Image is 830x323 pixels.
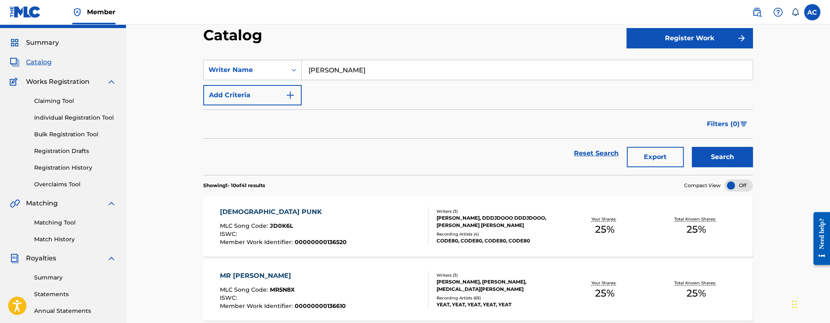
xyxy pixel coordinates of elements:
[10,77,20,87] img: Works Registration
[674,216,718,222] p: Total Known Shares:
[220,222,270,229] span: MLC Song Code :
[34,130,116,139] a: Bulk Registration Tool
[220,294,239,301] span: ISWC :
[570,144,623,162] a: Reset Search
[106,253,116,263] img: expand
[591,216,618,222] p: Your Shares:
[34,180,116,189] a: Overclaims Tool
[34,97,116,105] a: Claiming Tool
[591,280,618,286] p: Your Shares:
[203,260,753,321] a: MR [PERSON_NAME]MLC Song Code:MR5N8XISWC:Member Work Identifier:00000000136610Writers (3)[PERSON_...
[740,122,747,127] img: filter
[10,199,20,208] img: Matching
[436,231,559,237] div: Recording Artists ( 4 )
[295,238,347,246] span: 00000000136520
[737,33,746,43] img: f7272a7cc735f4ea7f67.svg
[687,286,706,301] span: 25 %
[220,286,270,293] span: MLC Song Code :
[626,28,753,48] button: Register Work
[10,6,41,18] img: MLC Logo
[792,292,797,316] div: Drag
[436,278,559,293] div: [PERSON_NAME], [PERSON_NAME], [MEDICAL_DATA][PERSON_NAME]
[687,222,706,237] span: 25 %
[285,90,295,100] img: 9d2ae6d4665cec9f34b9.svg
[203,60,753,175] form: Search Form
[295,302,346,310] span: 00000000136610
[26,253,56,263] span: Royalties
[436,295,559,301] div: Recording Artists ( 65 )
[106,199,116,208] img: expand
[34,307,116,315] a: Annual Statements
[807,206,830,271] iframe: Resource Center
[34,164,116,172] a: Registration History
[270,222,293,229] span: JD0K6L
[436,214,559,229] div: [PERSON_NAME], DDDJDOOO DDDJDOOO, [PERSON_NAME] [PERSON_NAME]
[10,253,20,263] img: Royalties
[436,301,559,308] div: YEAT, YEAT, YEAT, YEAT, YEAT
[436,237,559,244] div: CODE80, CODE80, CODE80, CODE80
[34,147,116,155] a: Registration Drafts
[106,77,116,87] img: expand
[34,113,116,122] a: Individual Registration Tool
[789,284,830,323] iframe: Chat Widget
[10,57,20,67] img: Catalog
[10,38,59,48] a: SummarySummary
[87,7,115,17] span: Member
[220,207,347,217] div: [DEMOGRAPHIC_DATA] PUNK
[692,147,753,167] button: Search
[749,4,765,20] a: Public Search
[270,286,295,293] span: MR5N8X
[203,26,266,44] h2: Catalog
[10,57,52,67] a: CatalogCatalog
[203,182,265,189] p: Showing 1 - 10 of 41 results
[752,7,762,17] img: search
[674,280,718,286] p: Total Known Shares:
[595,222,615,237] span: 25 %
[702,114,753,134] button: Filters (0)
[773,7,783,17] img: help
[707,119,740,129] span: Filters ( 0 )
[220,271,346,281] div: MR [PERSON_NAME]
[436,272,559,278] div: Writers ( 3 )
[770,4,786,20] div: Help
[220,230,239,238] span: ISWC :
[203,85,302,105] button: Add Criteria
[26,38,59,48] span: Summary
[26,77,89,87] span: Works Registration
[436,208,559,214] div: Writers ( 3 )
[34,235,116,244] a: Match History
[627,147,684,167] button: Export
[220,238,295,246] span: Member Work Identifier :
[72,7,82,17] img: Top Rightsholder
[34,218,116,227] a: Matching Tool
[209,65,282,75] div: Writer Name
[34,290,116,299] a: Statements
[26,57,52,67] span: Catalog
[26,199,58,208] span: Matching
[595,286,615,301] span: 25 %
[791,8,799,16] div: Notifications
[10,38,20,48] img: Summary
[34,273,116,282] a: Summary
[684,182,721,189] span: Compact View
[804,4,820,20] div: User Menu
[220,302,295,310] span: Member Work Identifier :
[203,196,753,257] a: [DEMOGRAPHIC_DATA] PUNKMLC Song Code:JD0K6LISWC:Member Work Identifier:00000000136520Writers (3)[...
